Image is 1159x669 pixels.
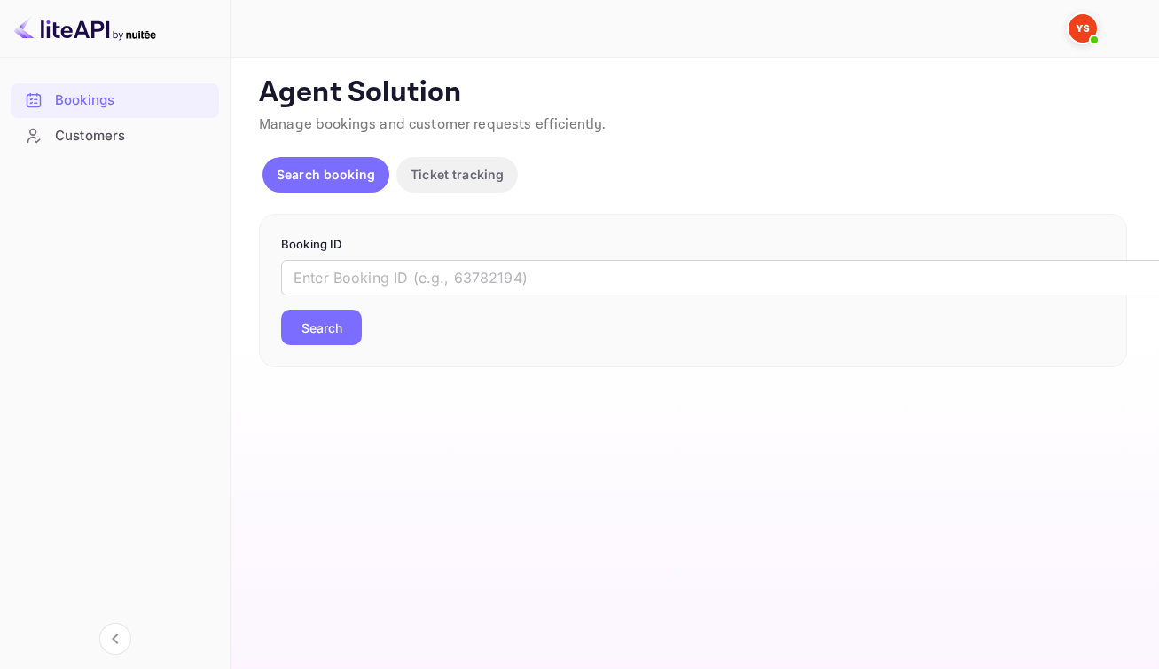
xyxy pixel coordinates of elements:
[11,119,219,152] a: Customers
[99,623,131,655] button: Collapse navigation
[411,165,504,184] p: Ticket tracking
[14,14,156,43] img: LiteAPI logo
[55,91,210,111] div: Bookings
[55,126,210,146] div: Customers
[11,83,219,118] div: Bookings
[281,236,1105,254] p: Booking ID
[259,75,1127,111] p: Agent Solution
[11,119,219,153] div: Customers
[11,83,219,116] a: Bookings
[259,115,607,134] span: Manage bookings and customer requests efficiently.
[281,310,362,345] button: Search
[277,165,375,184] p: Search booking
[1069,14,1097,43] img: Yandex Support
